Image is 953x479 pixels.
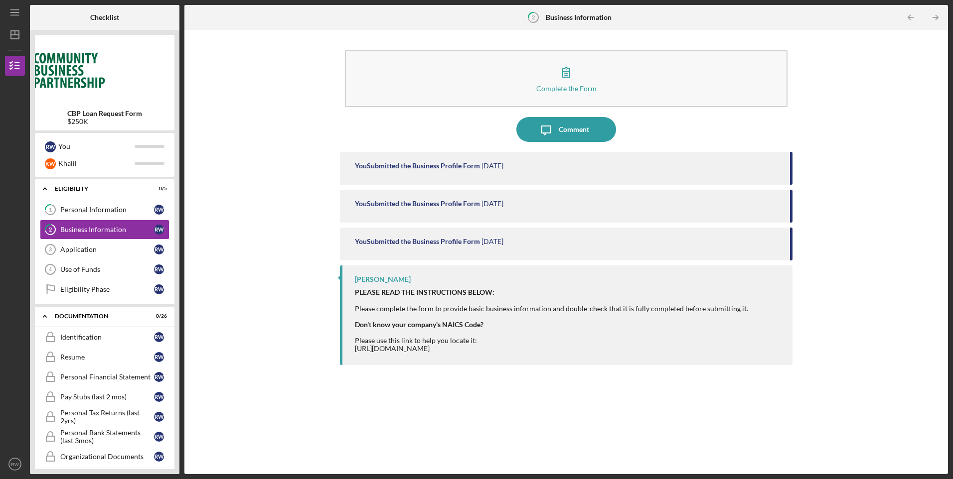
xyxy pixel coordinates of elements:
[60,333,154,341] div: Identification
[40,327,169,347] a: IdentificationRW
[49,227,52,233] tspan: 2
[536,85,597,92] div: Complete the Form
[40,279,169,299] a: Eligibility PhaseRW
[60,453,154,461] div: Organizational Documents
[355,275,411,283] div: [PERSON_NAME]
[154,225,164,235] div: R W
[45,158,56,169] div: K W
[60,409,154,425] div: Personal Tax Returns (last 2yrs)
[67,110,142,118] b: CBP Loan Request Form
[60,206,154,214] div: Personal Information
[60,265,154,273] div: Use of Funds
[11,462,19,467] text: RW
[40,407,169,427] a: Personal Tax Returns (last 2yrs)RW
[40,200,169,220] a: 1Personal InformationRW
[5,454,25,474] button: RW
[355,337,748,345] div: Please use this link to help you locate it:
[355,288,494,296] strong: PLEASE READ THE INSTRUCTIONS BELOW:
[49,207,52,213] tspan: 1
[90,13,119,21] b: Checklist
[481,200,503,208] time: 2025-07-28 16:23
[154,392,164,402] div: R W
[154,264,164,274] div: R W
[60,285,154,293] div: Eligibility Phase
[355,320,483,329] strong: Don't know your company's NAICS Code?
[35,40,174,100] img: Product logo
[154,432,164,442] div: R W
[60,373,154,381] div: Personal Financial Statement
[481,238,503,245] time: 2025-07-28 16:22
[154,372,164,382] div: R W
[60,353,154,361] div: Resume
[355,162,480,170] div: You Submitted the Business Profile Form
[40,387,169,407] a: Pay Stubs (last 2 mos)RW
[60,393,154,401] div: Pay Stubs (last 2 mos)
[55,186,142,192] div: Eligibility
[355,238,480,245] div: You Submitted the Business Profile Form
[154,284,164,294] div: R W
[154,452,164,462] div: R W
[40,220,169,239] a: 2Business InformationRW
[154,332,164,342] div: R W
[154,352,164,362] div: R W
[532,14,535,20] tspan: 2
[58,138,135,155] div: You
[60,226,154,234] div: Business Information
[546,13,612,21] b: Business Information
[149,186,167,192] div: 0 / 5
[40,447,169,467] a: Organizational DocumentsRW
[559,117,589,142] div: Comment
[154,412,164,422] div: R W
[345,50,787,107] button: Complete the Form
[40,259,169,279] a: 4Use of FundsRW
[154,205,164,215] div: R W
[149,313,167,319] div: 0 / 26
[45,141,56,152] div: R W
[40,239,169,259] a: 3ApplicationRW
[60,429,154,445] div: Personal Bank Statements (last 3mos)
[355,345,748,353] div: [URL][DOMAIN_NAME]
[40,347,169,367] a: ResumeRW
[40,427,169,447] a: Personal Bank Statements (last 3mos)RW
[55,313,142,319] div: Documentation
[49,246,52,252] tspan: 3
[355,200,480,208] div: You Submitted the Business Profile Form
[67,118,142,125] div: $250K
[49,266,52,272] tspan: 4
[60,245,154,253] div: Application
[516,117,616,142] button: Comment
[355,305,748,313] div: Please complete the form to provide basic business information and double-check that it is fully ...
[58,155,135,172] div: Khalil
[154,244,164,254] div: R W
[40,367,169,387] a: Personal Financial StatementRW
[481,162,503,170] time: 2025-07-28 16:23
